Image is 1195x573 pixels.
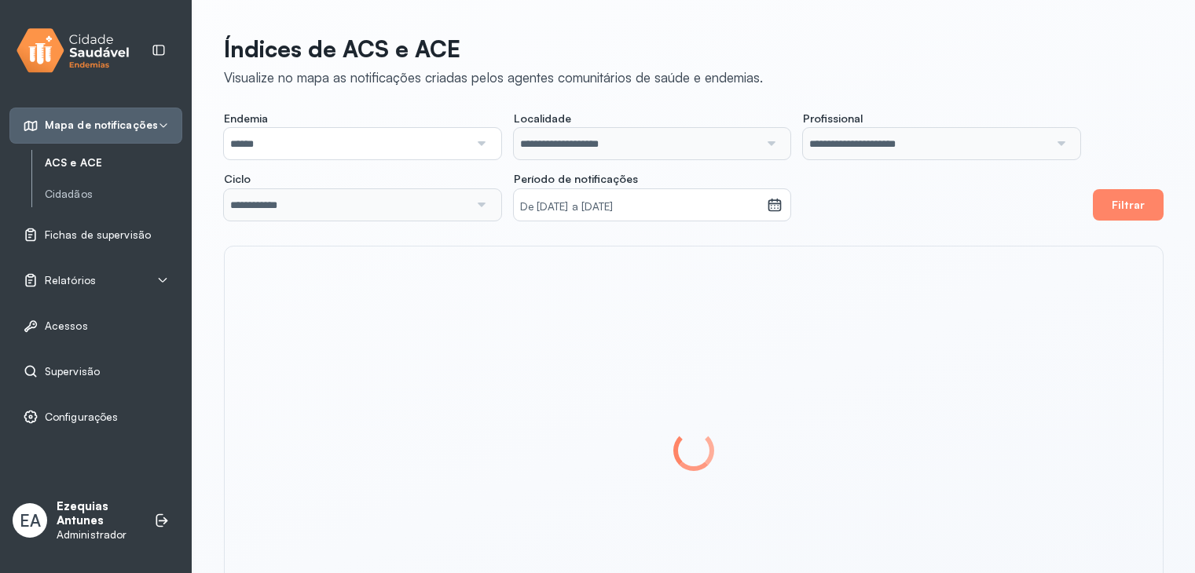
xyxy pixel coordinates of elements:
a: Acessos [23,318,169,334]
span: Configurações [45,411,118,424]
span: Fichas de supervisão [45,228,151,242]
img: logo.svg [16,25,130,76]
button: Filtrar [1093,189,1164,221]
a: ACS e ACE [45,156,182,170]
small: De [DATE] a [DATE] [520,199,761,215]
a: Cidadãos [45,188,182,201]
span: Supervisão [45,365,100,378]
p: Ezequias Antunes [57,499,138,529]
a: Configurações [23,409,169,425]
div: Visualize no mapa as notificações criadas pelos agentes comunitários de saúde e endemias. [224,69,763,86]
a: ACS e ACE [45,153,182,173]
p: Administrador [57,528,138,542]
span: Mapa de notificações [45,119,158,132]
span: Ciclo [224,172,251,186]
a: Supervisão [23,363,169,379]
span: Período de notificações [514,172,638,186]
span: Relatórios [45,274,96,287]
p: Índices de ACS e ACE [224,35,763,63]
span: EA [20,510,41,531]
span: Endemia [224,111,268,126]
span: Profissional [803,111,863,126]
span: Acessos [45,319,88,333]
a: Cidadãos [45,184,182,204]
a: Fichas de supervisão [23,227,169,243]
span: Localidade [514,111,571,126]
